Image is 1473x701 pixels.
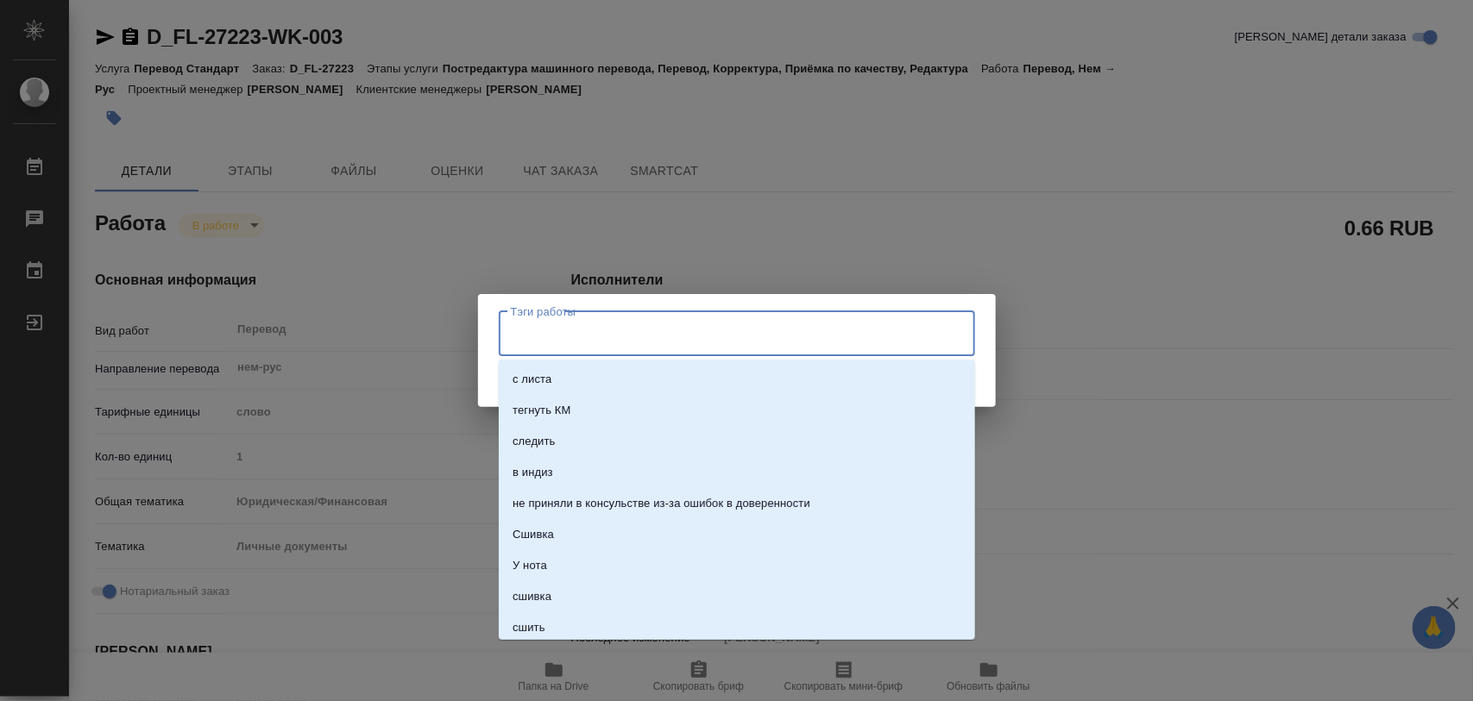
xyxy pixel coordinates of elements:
p: Сшивка [513,526,554,543]
p: следить [513,433,555,450]
p: тегнуть КМ [513,402,570,419]
p: сшивка [513,588,551,605]
p: с листа [513,371,551,388]
p: не приняли в консульстве из-за ошибок в доверенности [513,495,810,512]
p: сшить [513,619,545,636]
p: У нота [513,557,547,574]
p: в индиз [513,464,553,481]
